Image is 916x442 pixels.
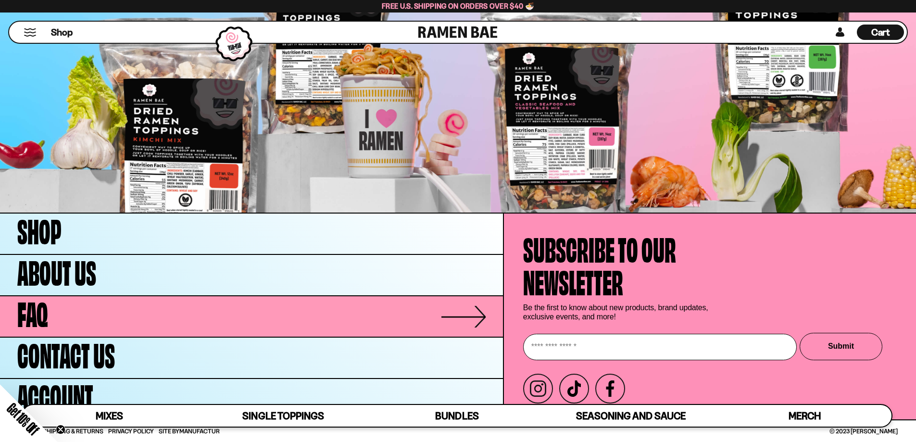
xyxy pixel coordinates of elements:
[382,1,534,11] span: Free U.S. Shipping on Orders over $40 🍜
[17,337,115,369] span: Contact Us
[17,378,93,411] span: Account
[56,425,65,434] button: Close teaser
[523,303,715,321] p: Be the first to know about new products, brand updates, exclusive events, and more!
[43,428,103,434] a: Shipping & Returns
[523,231,676,296] h4: Subscribe to our newsletter
[829,428,898,434] span: © 2023 [PERSON_NAME]
[159,428,220,434] span: Site By
[24,28,37,37] button: Mobile Menu Trigger
[51,25,73,40] a: Shop
[108,428,154,434] a: Privacy Policy
[4,400,42,438] span: Get 10% Off
[17,213,62,245] span: Shop
[871,26,890,38] span: Cart
[523,334,797,360] input: Enter your email
[800,333,882,360] button: Submit
[51,26,73,39] span: Shop
[857,22,904,43] div: Cart
[17,254,96,287] span: About Us
[179,427,220,435] a: Manufactur
[17,295,48,328] span: FAQ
